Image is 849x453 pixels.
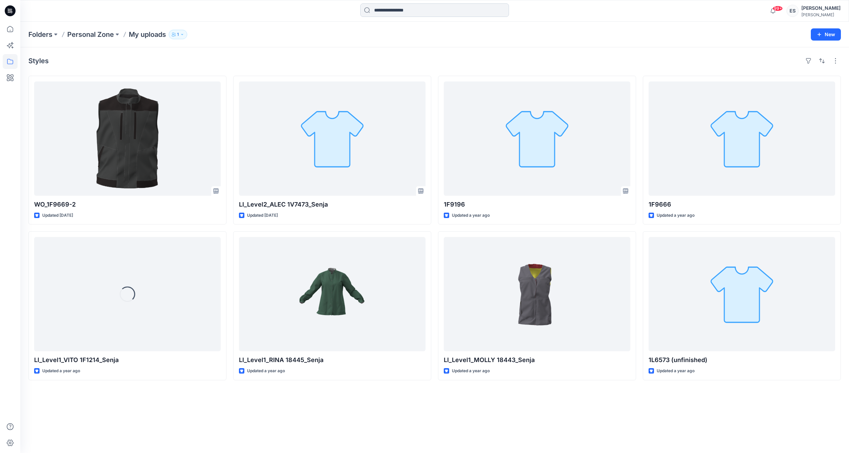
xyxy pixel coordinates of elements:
[247,212,278,219] p: Updated [DATE]
[649,200,835,209] p: 1F9666
[452,212,490,219] p: Updated a year ago
[34,355,221,365] p: LI_Level1_VITO 1F1214_Senja
[452,367,490,375] p: Updated a year ago
[773,6,783,11] span: 99+
[811,28,841,41] button: New
[444,355,630,365] p: LI_Level1_MOLLY 18443_Senja
[786,5,799,17] div: ES
[247,367,285,375] p: Updated a year ago
[34,200,221,209] p: WO_1F9669-2
[28,30,52,39] a: Folders
[801,4,841,12] div: [PERSON_NAME]
[444,237,630,351] a: LI_Level1_MOLLY 18443_Senja
[239,237,426,351] a: LI_Level1_RINA 18445_Senja
[34,81,221,196] a: WO_1F9669-2
[649,355,835,365] p: 1L6573 (unfinished)
[28,57,49,65] h4: Styles
[177,31,179,38] p: 1
[42,367,80,375] p: Updated a year ago
[67,30,114,39] a: Personal Zone
[129,30,166,39] p: My uploads
[444,200,630,209] p: 1F9196
[239,355,426,365] p: LI_Level1_RINA 18445_Senja
[649,81,835,196] a: 1F9666
[239,200,426,209] p: LI_Level2_ALEC 1V7473_Senja
[42,212,73,219] p: Updated [DATE]
[801,12,841,17] div: [PERSON_NAME]
[649,237,835,351] a: 1L6573 (unfinished)
[444,81,630,196] a: 1F9196
[239,81,426,196] a: LI_Level2_ALEC 1V7473_Senja
[657,212,695,219] p: Updated a year ago
[169,30,187,39] button: 1
[657,367,695,375] p: Updated a year ago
